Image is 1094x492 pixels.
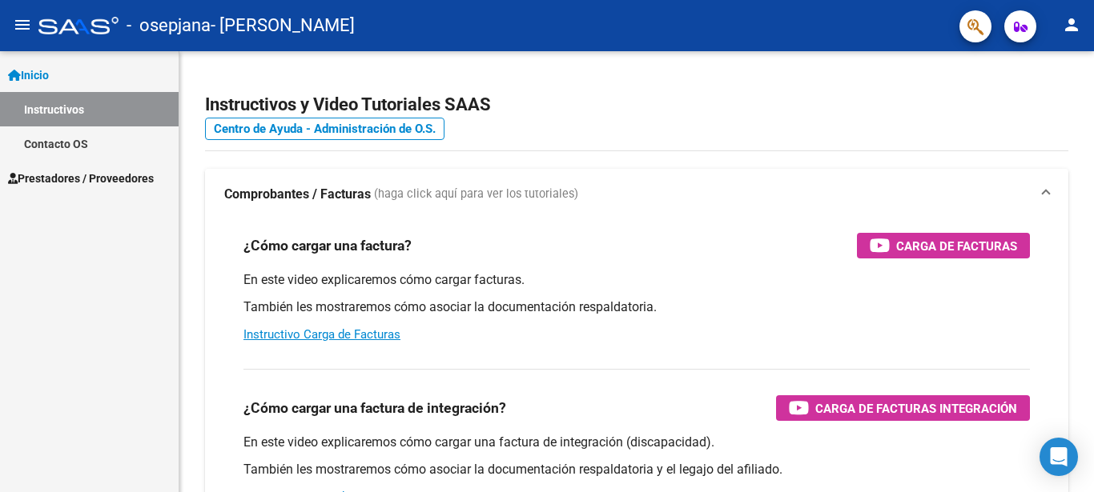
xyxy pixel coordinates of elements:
span: Prestadores / Proveedores [8,170,154,187]
span: (haga click aquí para ver los tutoriales) [374,186,578,203]
h2: Instructivos y Video Tutoriales SAAS [205,90,1068,120]
p: También les mostraremos cómo asociar la documentación respaldatoria. [243,298,1030,316]
button: Carga de Facturas Integración [776,395,1030,421]
h3: ¿Cómo cargar una factura? [243,234,412,257]
p: También les mostraremos cómo asociar la documentación respaldatoria y el legajo del afiliado. [243,461,1030,478]
p: En este video explicaremos cómo cargar una factura de integración (discapacidad). [243,434,1030,451]
h3: ¿Cómo cargar una factura de integración? [243,397,506,419]
mat-expansion-panel-header: Comprobantes / Facturas (haga click aquí para ver los tutoriales) [205,169,1068,220]
mat-icon: menu [13,15,32,34]
a: Centro de Ayuda - Administración de O.S. [205,118,444,140]
strong: Comprobantes / Facturas [224,186,371,203]
span: Carga de Facturas [896,236,1017,256]
span: Carga de Facturas Integración [815,398,1017,418]
div: Open Intercom Messenger [1040,438,1078,476]
span: - osepjana [127,8,211,43]
span: - [PERSON_NAME] [211,8,355,43]
button: Carga de Facturas [857,233,1030,258]
a: Instructivo Carga de Facturas [243,327,400,342]
span: Inicio [8,66,49,84]
mat-icon: person [1062,15,1081,34]
p: En este video explicaremos cómo cargar facturas. [243,271,1030,289]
